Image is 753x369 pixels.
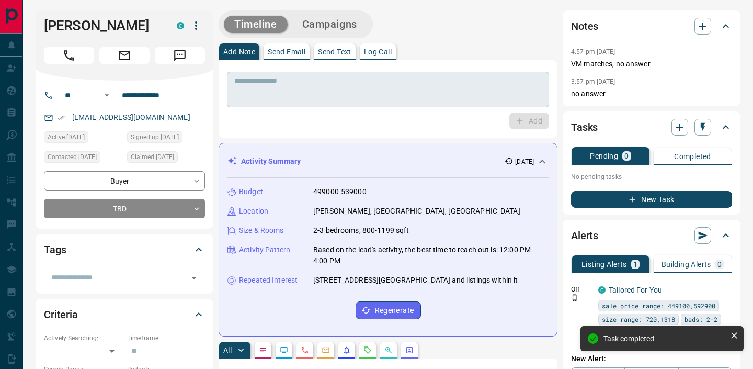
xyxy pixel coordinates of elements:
[571,14,732,39] div: Notes
[571,88,732,99] p: no answer
[571,78,615,85] p: 3:57 pm [DATE]
[624,152,629,160] p: 0
[127,333,205,343] p: Timeframe:
[223,346,232,354] p: All
[44,333,122,343] p: Actively Searching:
[313,206,520,217] p: [PERSON_NAME], [GEOGRAPHIC_DATA], [GEOGRAPHIC_DATA]
[684,314,717,325] span: beds: 2-2
[356,301,421,319] button: Regenerate
[384,346,393,354] svg: Opportunities
[131,152,174,162] span: Claimed [DATE]
[717,261,722,268] p: 0
[259,346,267,354] svg: Notes
[602,300,715,311] span: sale price range: 449100,592900
[268,48,305,55] p: Send Email
[571,191,732,208] button: New Task
[48,152,97,162] span: Contacted [DATE]
[187,271,201,285] button: Open
[405,346,414,354] svg: Agent Actions
[313,244,549,266] p: Based on the lead's activity, the best time to reach out is: 12:00 PM - 4:00 PM
[155,47,205,64] span: Message
[239,206,268,217] p: Location
[363,346,372,354] svg: Requests
[590,152,618,160] p: Pending
[241,156,301,167] p: Activity Summary
[239,186,263,197] p: Budget
[280,346,288,354] svg: Lead Browsing Activity
[571,18,598,35] h2: Notes
[602,314,675,325] span: size range: 720,1318
[100,89,113,102] button: Open
[131,132,179,142] span: Signed up [DATE]
[633,261,637,268] p: 1
[515,157,534,166] p: [DATE]
[72,113,190,121] a: [EMAIL_ADDRESS][DOMAIN_NAME]
[44,47,94,64] span: Call
[301,346,309,354] svg: Calls
[127,131,205,146] div: Thu Jul 31 2025
[44,131,122,146] div: Fri Aug 01 2025
[313,186,367,197] p: 499000-539000
[44,199,205,218] div: TBD
[661,261,711,268] p: Building Alerts
[44,302,205,327] div: Criteria
[571,285,592,294] p: Off
[44,237,205,262] div: Tags
[318,48,351,55] p: Send Text
[127,151,205,166] div: Thu Jul 31 2025
[223,48,255,55] p: Add Note
[571,353,732,364] p: New Alert:
[581,261,627,268] p: Listing Alerts
[292,16,368,33] button: Campaigns
[571,169,732,185] p: No pending tasks
[239,244,290,255] p: Activity Pattern
[44,306,78,323] h2: Criteria
[571,227,598,244] h2: Alerts
[58,114,65,121] svg: Email Verified
[571,294,578,301] svg: Push Notification Only
[313,225,409,236] p: 2-3 bedrooms, 800-1199 sqft
[44,171,205,191] div: Buyer
[571,119,598,136] h2: Tasks
[177,22,184,29] div: condos.ca
[48,132,85,142] span: Active [DATE]
[313,275,518,286] p: [STREET_ADDRESS][GEOGRAPHIC_DATA] and listings within it
[224,16,288,33] button: Timeline
[322,346,330,354] svg: Emails
[44,17,161,34] h1: [PERSON_NAME]
[239,275,298,286] p: Repeated Interest
[571,115,732,140] div: Tasks
[364,48,392,55] p: Log Call
[571,223,732,248] div: Alerts
[227,152,549,171] div: Activity Summary[DATE]
[571,59,732,70] p: VM matches, no answer
[99,47,150,64] span: Email
[674,153,711,160] p: Completed
[44,151,122,166] div: Thu Jul 31 2025
[343,346,351,354] svg: Listing Alerts
[571,48,615,55] p: 4:57 pm [DATE]
[609,286,662,294] a: Tailored For You
[598,286,606,294] div: condos.ca
[239,225,284,236] p: Size & Rooms
[44,241,66,258] h2: Tags
[603,334,726,343] div: Task completed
